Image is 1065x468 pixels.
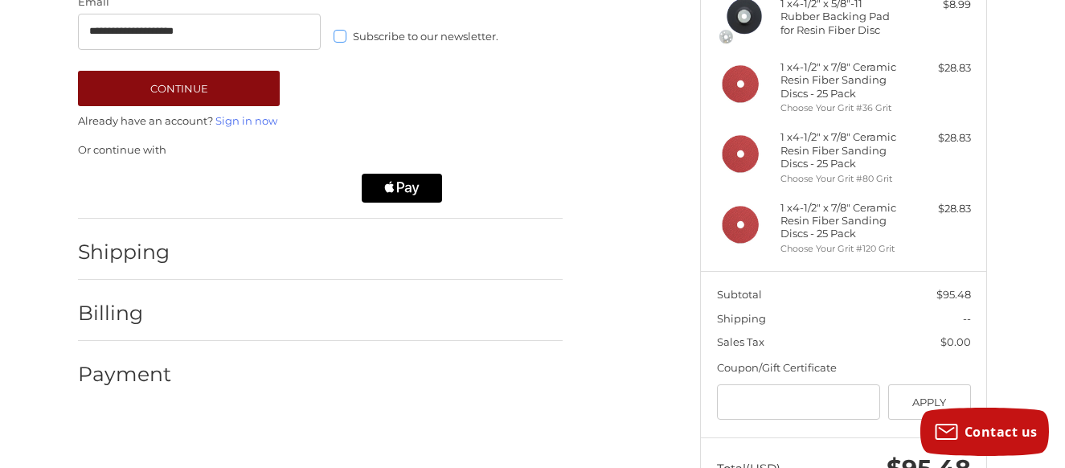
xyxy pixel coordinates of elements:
p: Already have an account? [78,113,563,129]
div: $28.83 [907,201,971,217]
span: Shipping [717,312,766,325]
div: $28.83 [907,60,971,76]
span: $95.48 [936,288,971,301]
button: Contact us [920,408,1049,456]
li: Choose Your Grit #36 Grit [780,101,903,115]
h4: 1 x 4-1/2" x 7/8" Ceramic Resin Fiber Sanding Discs - 25 Pack [780,201,903,240]
h4: 1 x 4-1/2" x 7/8" Ceramic Resin Fiber Sanding Discs - 25 Pack [780,130,903,170]
button: Continue [78,71,280,106]
h2: Billing [78,301,172,326]
span: Subscribe to our newsletter. [353,30,498,43]
div: $28.83 [907,130,971,146]
li: Choose Your Grit #80 Grit [780,172,903,186]
span: Contact us [965,423,1038,441]
iframe: PayPal-paypal [73,174,202,203]
h4: 1 x 4-1/2" x 7/8" Ceramic Resin Fiber Sanding Discs - 25 Pack [780,60,903,100]
input: Gift Certificate or Coupon Code [717,384,881,421]
h2: Payment [78,362,172,387]
button: Apply [888,384,971,421]
p: Or continue with [78,142,563,158]
div: Coupon/Gift Certificate [717,360,971,376]
a: Sign in now [215,114,277,127]
span: Subtotal [717,288,762,301]
span: Sales Tax [717,335,764,348]
span: -- [963,312,971,325]
h2: Shipping [78,240,172,265]
span: $0.00 [940,335,971,348]
li: Choose Your Grit #120 Grit [780,242,903,256]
